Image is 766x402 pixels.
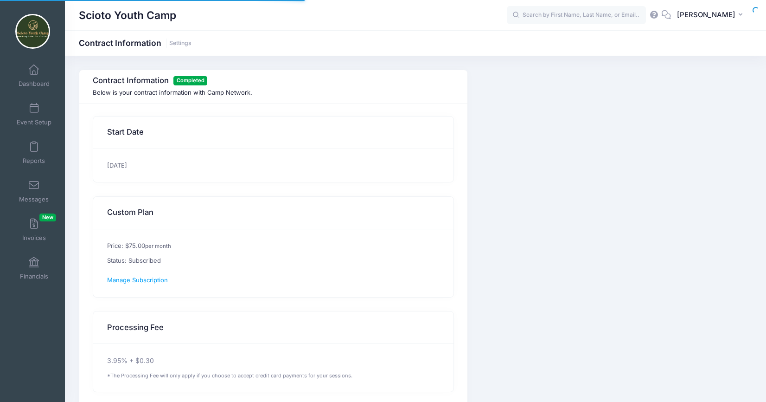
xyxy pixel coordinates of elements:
p: Status: Subscribed [107,256,440,266]
span: Completed [173,76,207,85]
h3: Processing Fee [107,315,164,341]
a: Manage Subscription [107,276,168,284]
span: Messages [19,195,49,203]
a: Dashboard [12,59,56,92]
span: Financials [20,272,48,280]
button: [PERSON_NAME] [671,5,752,26]
input: Search by First Name, Last Name, or Email... [507,6,646,25]
div: *The Processing Fee will only apply if you choose to accept credit card payments for your sessions. [107,372,440,380]
h3: Custom Plan [107,200,153,226]
span: Event Setup [17,118,51,126]
small: per month [145,243,171,249]
span: New [39,214,56,221]
h3: Contract Information [93,76,451,85]
p: Price: $75.00 [107,241,440,251]
span: Dashboard [19,80,50,88]
p: 3.95% + $0.30 [107,356,440,366]
a: Settings [169,40,191,47]
span: Invoices [22,234,46,242]
a: InvoicesNew [12,214,56,246]
img: Scioto Youth Camp [15,14,50,49]
a: Messages [12,175,56,207]
h1: Scioto Youth Camp [79,5,176,26]
a: Financials [12,252,56,285]
div: [DATE] [93,149,453,182]
p: Below is your contract information with Camp Network. [93,88,453,97]
h3: Start Date [107,119,144,145]
span: Reports [23,157,45,165]
a: Event Setup [12,98,56,130]
span: [PERSON_NAME] [677,10,735,20]
h1: Contract Information [79,38,191,48]
a: Reports [12,136,56,169]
